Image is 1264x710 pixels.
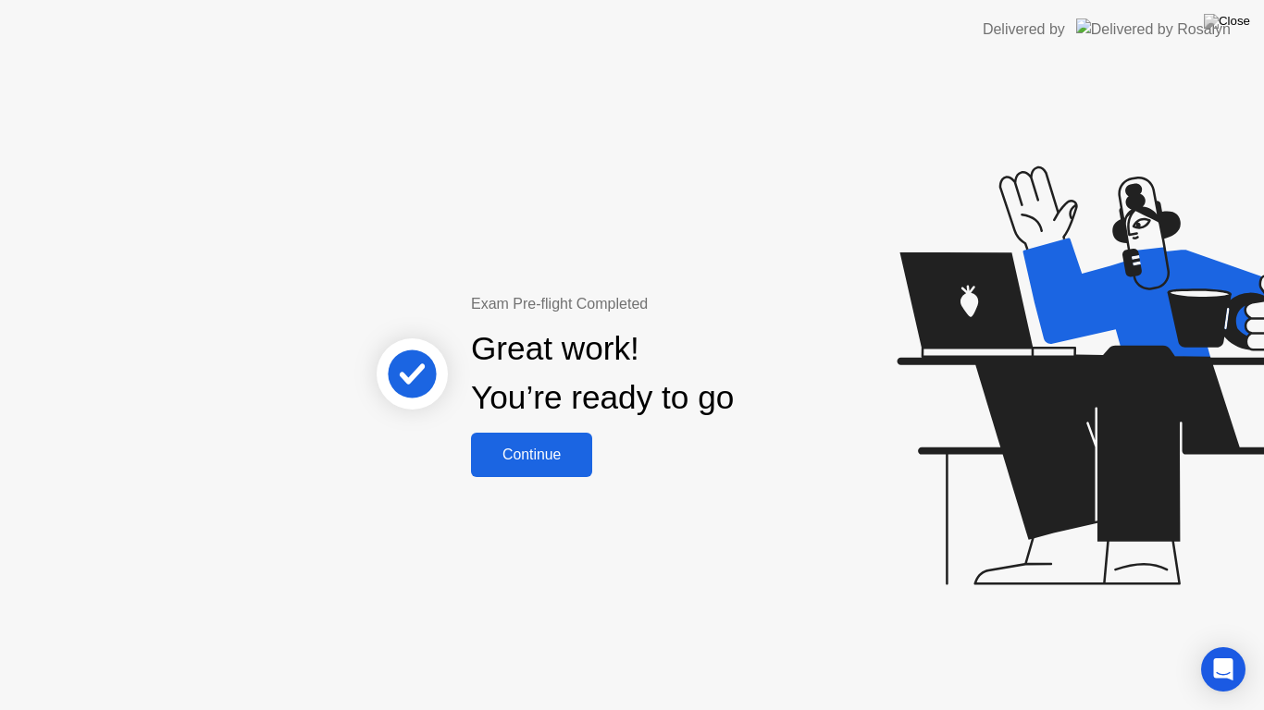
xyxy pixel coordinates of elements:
[1204,14,1250,29] img: Close
[471,324,734,422] div: Great work! You’re ready to go
[471,293,853,315] div: Exam Pre-flight Completed
[471,433,592,477] button: Continue
[477,447,587,463] div: Continue
[983,18,1065,41] div: Delivered by
[1201,647,1245,692] div: Open Intercom Messenger
[1076,18,1231,40] img: Delivered by Rosalyn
